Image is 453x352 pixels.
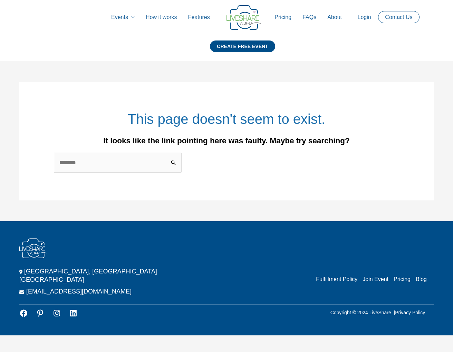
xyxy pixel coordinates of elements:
a: Features [183,6,215,28]
div: It looks like the link pointing here was faulty. Maybe try searching? [54,137,399,145]
img: LiveShare logo - Capture & Share Event Memories [226,5,261,30]
p: Copyright © 2024 LiveShare | [322,308,434,317]
h1: This page doesn't seem to exist. [54,109,399,129]
a: Contact Us [379,11,418,23]
a: How it works [140,6,183,28]
img: Email Icon [19,290,25,294]
nav: Menu [311,275,427,283]
nav: Site Navigation [12,6,441,28]
a: Blog [416,276,427,282]
img: LiveShare Logo [19,238,47,259]
a: Pricing [394,276,411,282]
a: Pricing [269,6,297,28]
a: CREATE FREE EVENT [210,40,275,61]
div: CREATE FREE EVENT [210,40,275,52]
a: Fulfillment Policy [316,276,357,282]
a: FAQs [297,6,322,28]
p: [GEOGRAPHIC_DATA], [GEOGRAPHIC_DATA] [GEOGRAPHIC_DATA] [19,267,199,284]
a: Privacy Policy [395,310,425,315]
img: Location Icon [19,270,22,274]
a: Events [106,6,140,28]
a: About [322,6,347,28]
a: Login [352,6,377,28]
a: [EMAIL_ADDRESS][DOMAIN_NAME] [26,288,132,295]
a: Join Event [363,276,388,282]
